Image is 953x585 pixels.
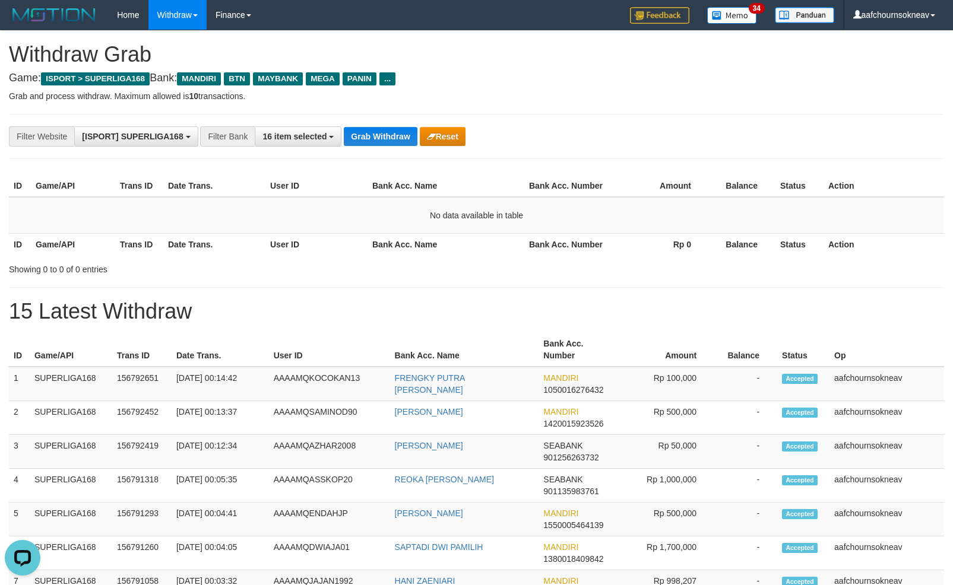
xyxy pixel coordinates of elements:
[200,126,255,147] div: Filter Bank
[714,503,777,536] td: -
[74,126,198,147] button: [ISPORT] SUPERLIGA168
[30,367,112,401] td: SUPERLIGA168
[112,536,172,570] td: 156791260
[782,475,818,485] span: Accepted
[269,367,390,401] td: AAAAMQKOCOKAN13
[714,536,777,570] td: -
[172,469,269,503] td: [DATE] 00:05:35
[177,72,221,85] span: MANDIRI
[749,3,765,14] span: 34
[30,401,112,435] td: SUPERLIGA168
[9,6,99,24] img: MOTION_logo.png
[543,407,578,417] span: MANDIRI
[269,333,390,367] th: User ID
[9,72,944,84] h4: Game: Bank:
[395,373,465,395] a: FRENGKY PUTRA [PERSON_NAME]
[709,175,775,197] th: Balance
[224,72,250,85] span: BTN
[543,419,603,428] span: Copy 1420015923526 to clipboard
[619,333,714,367] th: Amount
[630,7,689,24] img: Feedback.jpg
[344,127,417,146] button: Grab Withdraw
[9,469,30,503] td: 4
[777,333,829,367] th: Status
[9,126,74,147] div: Filter Website
[707,7,757,24] img: Button%20Memo.svg
[112,367,172,401] td: 156792651
[619,367,714,401] td: Rp 100,000
[5,5,40,40] button: Open LiveChat chat widget
[775,175,824,197] th: Status
[30,503,112,536] td: SUPERLIGA168
[420,127,466,146] button: Reset
[163,175,265,197] th: Date Trans.
[829,333,944,367] th: Op
[543,373,578,383] span: MANDIRI
[112,469,172,503] td: 156791318
[543,554,603,564] span: Copy 1380018409842 to clipboard
[829,435,944,469] td: aafchournsokneav
[253,72,303,85] span: MAYBANK
[172,503,269,536] td: [DATE] 00:04:41
[9,90,944,102] p: Grab and process withdraw. Maximum allowed is transactions.
[112,401,172,435] td: 156792452
[543,441,582,450] span: SEABANK
[775,7,834,23] img: panduan.png
[9,300,944,323] h1: 15 Latest Withdraw
[163,233,265,255] th: Date Trans.
[306,72,340,85] span: MEGA
[539,333,619,367] th: Bank Acc. Number
[172,536,269,570] td: [DATE] 00:04:05
[82,132,183,141] span: [ISPORT] SUPERLIGA168
[524,233,609,255] th: Bank Acc. Number
[714,469,777,503] td: -
[782,408,818,418] span: Accepted
[543,542,578,552] span: MANDIRI
[395,508,463,518] a: [PERSON_NAME]
[543,520,603,530] span: Copy 1550005464139 to clipboard
[714,367,777,401] td: -
[189,91,198,101] strong: 10
[30,435,112,469] td: SUPERLIGA168
[619,536,714,570] td: Rp 1,700,000
[714,435,777,469] td: -
[395,542,483,552] a: SAPTADI DWI PAMILIH
[9,367,30,401] td: 1
[609,233,709,255] th: Rp 0
[9,233,31,255] th: ID
[395,475,494,484] a: REOKA [PERSON_NAME]
[829,536,944,570] td: aafchournsokneav
[709,233,775,255] th: Balance
[714,333,777,367] th: Balance
[368,175,524,197] th: Bank Acc. Name
[395,441,463,450] a: [PERSON_NAME]
[714,401,777,435] td: -
[524,175,609,197] th: Bank Acc. Number
[543,508,578,518] span: MANDIRI
[112,503,172,536] td: 156791293
[30,469,112,503] td: SUPERLIGA168
[269,503,390,536] td: AAAAMQENDAHJP
[395,407,463,417] a: [PERSON_NAME]
[172,333,269,367] th: Date Trans.
[262,132,327,141] span: 16 item selected
[112,333,172,367] th: Trans ID
[269,401,390,435] td: AAAAMQSAMINOD90
[115,175,163,197] th: Trans ID
[543,453,599,462] span: Copy 901256263732 to clipboard
[782,374,818,384] span: Accepted
[829,401,944,435] td: aafchournsokneav
[775,233,824,255] th: Status
[619,435,714,469] td: Rp 50,000
[619,503,714,536] td: Rp 500,000
[115,233,163,255] th: Trans ID
[269,536,390,570] td: AAAAMQDWIAJA01
[619,469,714,503] td: Rp 1,000,000
[172,367,269,401] td: [DATE] 00:14:42
[824,175,944,197] th: Action
[9,197,944,234] td: No data available in table
[30,333,112,367] th: Game/API
[30,536,112,570] td: SUPERLIGA168
[265,233,368,255] th: User ID
[829,469,944,503] td: aafchournsokneav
